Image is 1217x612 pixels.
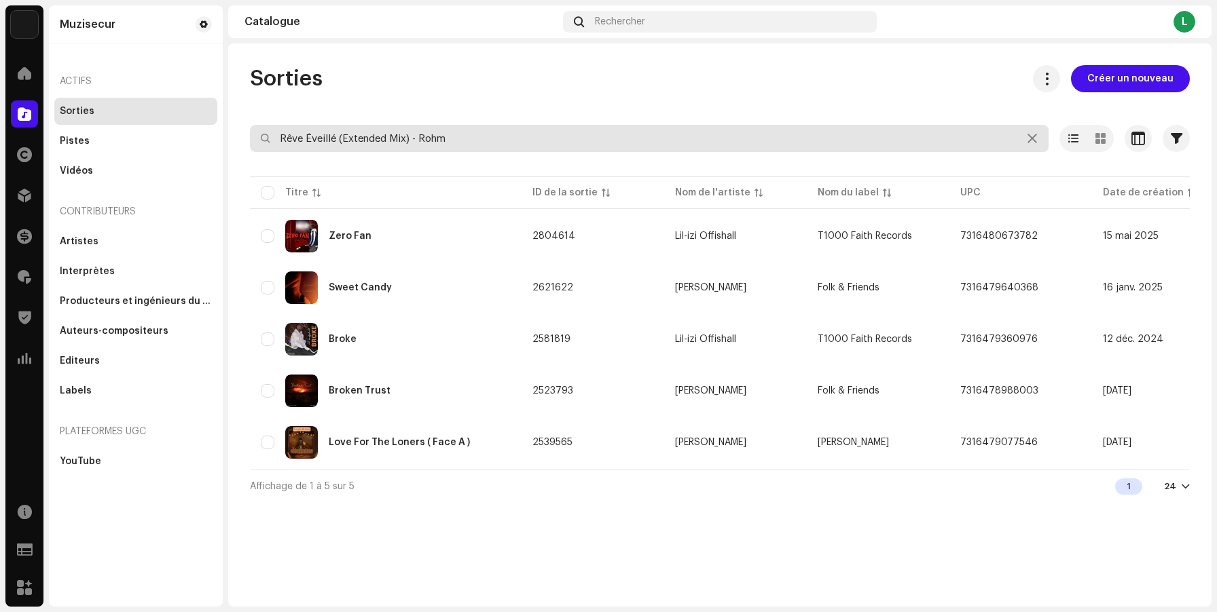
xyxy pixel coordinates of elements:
[60,166,93,176] div: Vidéos
[960,231,1038,241] span: 7316480673782
[1164,481,1176,492] div: 24
[1174,11,1195,33] div: L
[532,438,573,447] span: 2539565
[250,125,1049,152] input: Rechercher
[1103,186,1184,199] div: Date de création
[818,334,912,344] span: T1000 Faith Records
[60,236,98,247] div: Artistes
[54,288,217,315] re-m-nav-item: Producteurs et ingénieurs du son
[244,16,558,27] div: Catalogue
[1087,65,1174,92] span: Créer un nouveau
[1115,478,1142,495] div: 1
[54,347,217,375] re-m-nav-item: Éditeurs
[675,283,796,292] span: Jeff Mailfert
[329,231,371,241] div: Zero Fan
[818,283,879,292] span: Folk & Friends
[960,283,1038,292] span: 7316479640368
[285,271,318,304] img: 7210a8f2-a661-495a-af0e-3479be9ac87c
[1103,386,1131,396] span: 21 oct. 2024
[54,128,217,155] re-m-nav-item: Pistes
[329,283,392,292] div: Sweet Candy
[329,386,390,396] div: Broken Trust
[675,334,796,344] span: Lil-izi Offishall
[532,386,573,396] span: 2523793
[960,334,1038,344] span: 7316479360976
[54,377,217,404] re-m-nav-item: Labels
[54,415,217,448] re-a-nav-header: Plateformes UGC
[60,356,100,366] div: Éditeurs
[960,386,1038,396] span: 7316478988003
[1071,65,1190,92] button: Créer un nouveau
[60,19,115,30] div: Muzisecur
[675,334,736,344] div: Lil-izi Offishall
[60,326,168,337] div: Auteurs-compositeurs
[54,228,217,255] re-m-nav-item: Artistes
[675,186,750,199] div: Nom de l'artiste
[1103,283,1163,292] span: 16 janv. 2025
[1103,438,1131,447] span: 4 nov. 2024
[818,386,879,396] span: Folk & Friends
[285,220,318,252] img: a92c6017-bb6c-4ac3-b608-6e10a8aa19c3
[532,334,570,344] span: 2581819
[54,65,217,98] re-a-nav-header: Actifs
[60,106,94,117] div: Sorties
[54,157,217,185] re-m-nav-item: Vidéos
[818,231,912,241] span: T1000 Faith Records
[675,386,746,396] div: [PERSON_NAME]
[532,283,573,292] span: 2621622
[60,385,92,396] div: Labels
[60,136,90,147] div: Pistes
[11,11,38,38] img: 767b8677-5a56-4b46-abab-1c5a2eb5366a
[675,438,796,447] span: Nilo Griffin
[60,266,115,277] div: Interprètes
[60,296,212,307] div: Producteurs et ingénieurs du son
[250,65,323,92] span: Sorties
[818,186,879,199] div: Nom du label
[960,438,1038,447] span: 7316479077546
[285,426,318,459] img: 84d2f623-b60f-4d43-8b69-742915e05a37
[1103,231,1159,241] span: 15 mai 2025
[60,456,101,467] div: YouTube
[818,438,889,447] span: Nilo Griffin
[54,258,217,285] re-m-nav-item: Interprètes
[54,98,217,125] re-m-nav-item: Sorties
[595,16,645,27] span: Rechercher
[675,386,796,396] span: Jeff Mailfert
[675,231,736,241] div: Lil-izi Offishall
[250,482,355,491] span: Affichage de 1 à 5 sur 5
[675,231,796,241] span: Lil-izi Offishall
[1103,334,1163,344] span: 12 déc. 2024
[54,195,217,228] re-a-nav-header: Contributeurs
[285,186,308,199] div: Titre
[329,334,357,344] div: Broke
[675,283,746,292] div: [PERSON_NAME]
[329,438,470,447] div: Love For The Loners ( Face A )
[532,231,575,241] span: 2804614
[675,438,746,447] div: [PERSON_NAME]
[54,448,217,475] re-m-nav-item: YouTube
[532,186,598,199] div: ID de la sortie
[285,375,318,407] img: ed4d3182-9ce4-40c2-970c-67c9a35a3814
[285,323,318,356] img: b8aeb9b0-0210-4642-a6c5-8ef254df80dc
[54,318,217,345] re-m-nav-item: Auteurs-compositeurs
